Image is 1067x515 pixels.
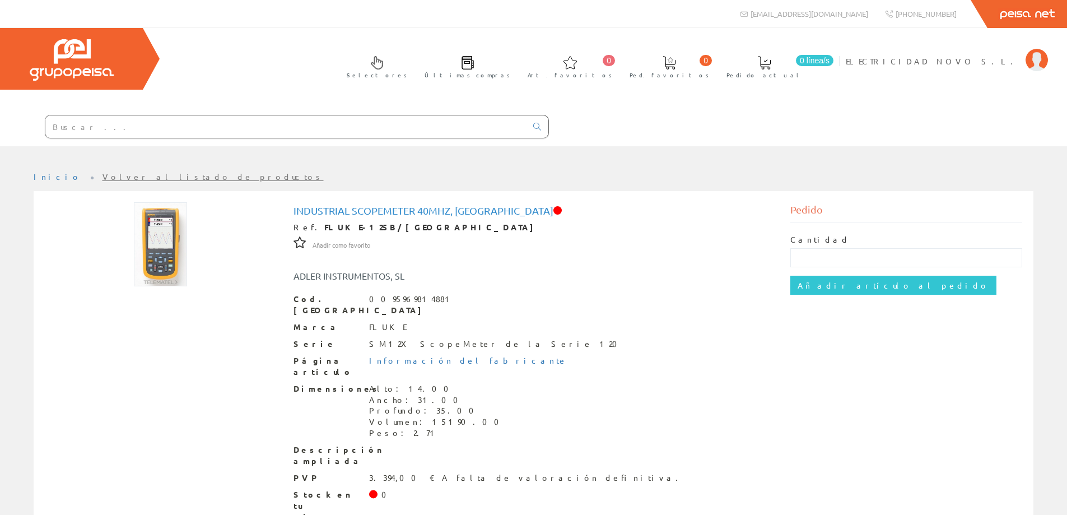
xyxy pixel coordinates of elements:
[324,222,539,232] strong: FLUKE-125B/[GEOGRAPHIC_DATA]
[293,222,774,233] div: Ref.
[369,405,506,416] div: Profundo: 35.00
[790,202,1022,223] div: Pedido
[313,239,370,249] a: Añadir como favorito
[293,205,774,216] h1: Industrial ScopeMeter 40MHZ, [GEOGRAPHIC_DATA]
[293,355,361,378] span: Página artículo
[293,472,361,484] span: PVP
[369,416,506,428] div: Volumen: 15190.00
[700,55,712,66] span: 0
[347,69,407,81] span: Selectores
[603,55,615,66] span: 0
[846,55,1020,67] span: ELECTRICIDAD NOVO S.L.
[336,47,413,85] a: Selectores
[369,338,624,350] div: SM12X ScopeMeter de la Serie 120
[369,395,506,406] div: Ancho: 31.00
[751,9,868,18] span: [EMAIL_ADDRESS][DOMAIN_NAME]
[134,202,187,286] img: Foto artículo Industrial ScopeMeter 40MHZ, EU (94.8x150)
[790,276,996,295] input: Añadir artículo al pedido
[369,322,406,333] div: FLUKE
[413,47,516,85] a: Últimas compras
[790,234,850,245] label: Cantidad
[30,39,114,81] img: Grupo Peisa
[285,270,575,282] div: ADLER INSTRUMENTOS, SL
[630,69,709,81] span: Ped. favoritos
[45,115,526,138] input: Buscar ...
[896,9,957,18] span: [PHONE_NUMBER]
[313,241,370,250] span: Añadir como favorito
[369,383,506,395] div: Alto: 14.00
[369,294,454,305] div: 0095969814881
[293,444,361,467] span: Descripción ampliada
[293,383,361,395] span: Dimensiones
[381,489,393,500] div: 0
[369,355,567,365] a: Información del fabricante
[293,338,361,350] span: Serie
[528,69,612,81] span: Art. favoritos
[726,69,803,81] span: Pedido actual
[425,69,510,81] span: Últimas compras
[846,47,1048,57] a: ELECTRICIDAD NOVO S.L.
[34,171,81,182] a: Inicio
[102,171,324,182] a: Volver al listado de productos
[369,428,506,439] div: Peso: 2.71
[293,294,361,316] span: Cod. [GEOGRAPHIC_DATA]
[369,472,685,484] div: 3.394,00 € A falta de valoración definitiva.
[293,322,361,333] span: Marca
[796,55,833,66] span: 0 línea/s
